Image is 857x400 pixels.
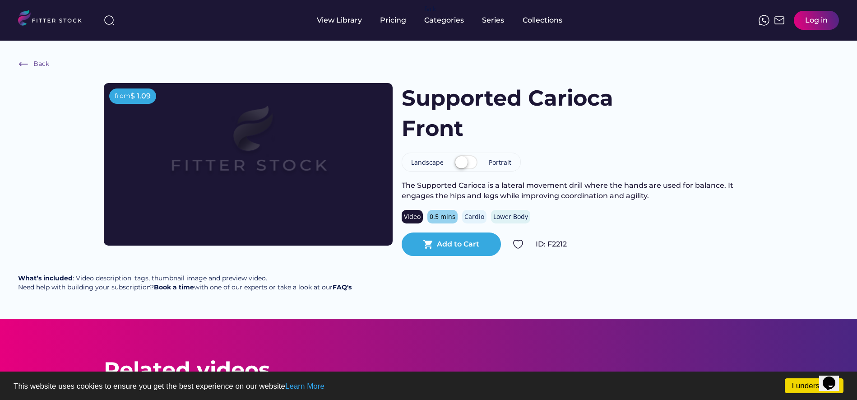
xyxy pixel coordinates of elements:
div: Collections [523,15,562,25]
div: ID: F2212 [536,239,754,249]
img: Frame%2051.svg [774,15,785,26]
a: I understand! [785,378,843,393]
div: Add to Cart [437,239,479,249]
div: Log in [805,15,828,25]
img: meteor-icons_whatsapp%20%281%29.svg [759,15,769,26]
div: The Supported Carioca is a lateral movement drill where the hands are used for balance. It engage... [402,181,754,201]
strong: What’s included [18,274,73,282]
div: Landscape [411,158,444,167]
div: Related videos [104,355,270,385]
div: Series [482,15,505,25]
p: This website uses cookies to ensure you get the best experience on our website [14,382,843,390]
div: from [115,92,130,101]
div: Lower Body [493,212,528,221]
a: Learn More [285,382,324,391]
div: fvck [424,5,436,14]
div: Portrait [489,158,511,167]
div: Pricing [380,15,406,25]
div: Video [404,212,421,221]
img: Frame%2079%20%281%29.svg [133,83,364,213]
img: Group%201000002324.svg [513,239,523,250]
div: View Library [317,15,362,25]
div: : Video description, tags, thumbnail image and preview video. Need help with building your subscr... [18,274,352,292]
div: Back [33,60,49,69]
div: Cardio [464,212,484,221]
div: $ 1.09 [130,91,151,101]
img: LOGO.svg [18,10,89,28]
h1: Supported Carioca Front [402,83,666,144]
a: Book a time [154,283,194,291]
button: shopping_cart [423,239,434,250]
img: search-normal%203.svg [104,15,115,26]
div: 0.5 mins [430,212,455,221]
iframe: chat widget [819,364,848,391]
a: FAQ's [333,283,352,291]
div: Categories [424,15,464,25]
img: Frame%20%286%29.svg [18,59,29,70]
